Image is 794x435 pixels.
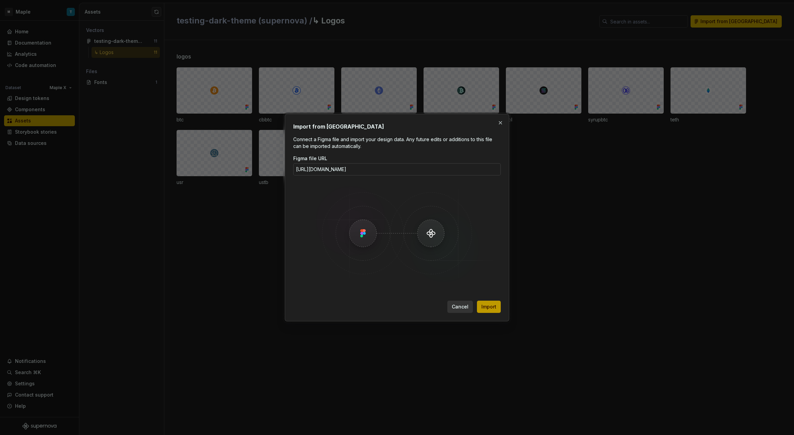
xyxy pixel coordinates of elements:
p: Connect a Figma file and import your design data. Any future edits or additions to this file can ... [293,136,501,150]
button: Import [477,301,501,313]
button: Cancel [447,301,473,313]
input: https://figma.com/file/... [293,163,501,175]
span: Cancel [452,303,468,310]
h2: Import from [GEOGRAPHIC_DATA] [293,122,501,131]
span: Import [481,303,496,310]
label: Figma file URL [293,155,327,162]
